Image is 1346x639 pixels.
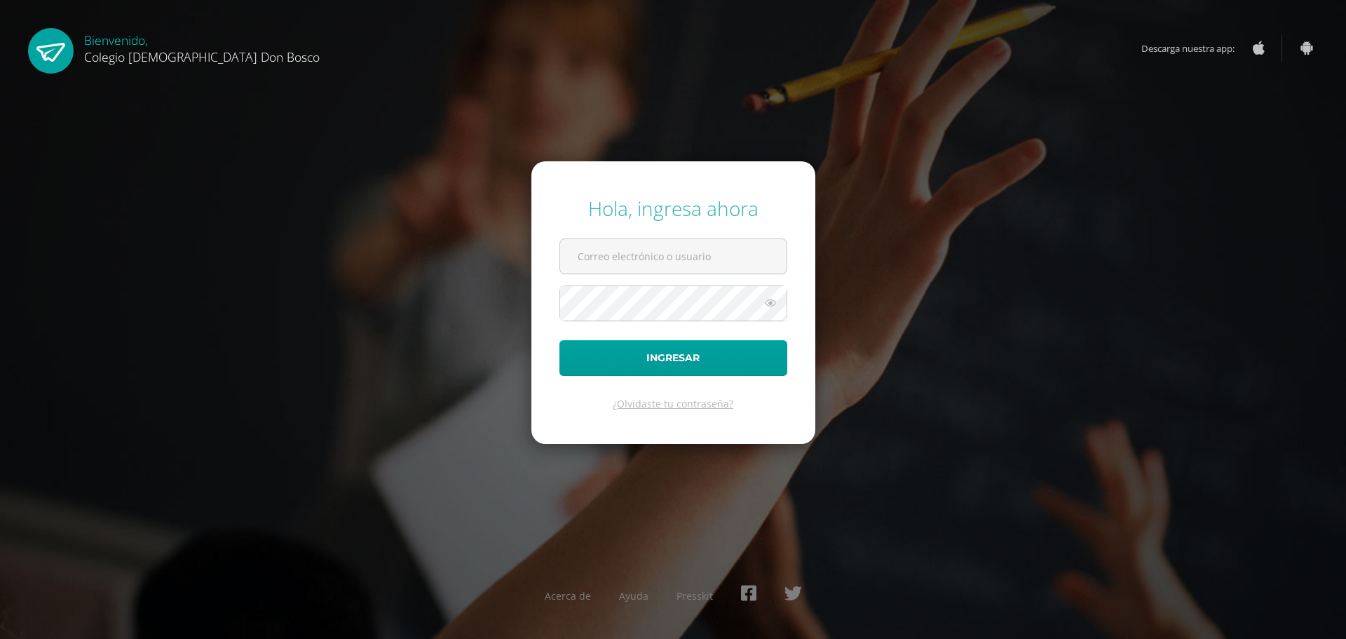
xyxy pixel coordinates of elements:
input: Correo electrónico o usuario [560,239,787,274]
a: ¿Olvidaste tu contraseña? [613,397,733,410]
div: Hola, ingresa ahora [559,195,787,222]
button: Ingresar [559,340,787,376]
a: Ayuda [619,589,648,603]
a: Presskit [677,589,713,603]
span: Colegio [DEMOGRAPHIC_DATA] Don Bosco [84,48,320,65]
a: Acerca de [545,589,591,603]
div: Bienvenido, [84,28,320,65]
span: Descarga nuestra app: [1141,35,1249,62]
